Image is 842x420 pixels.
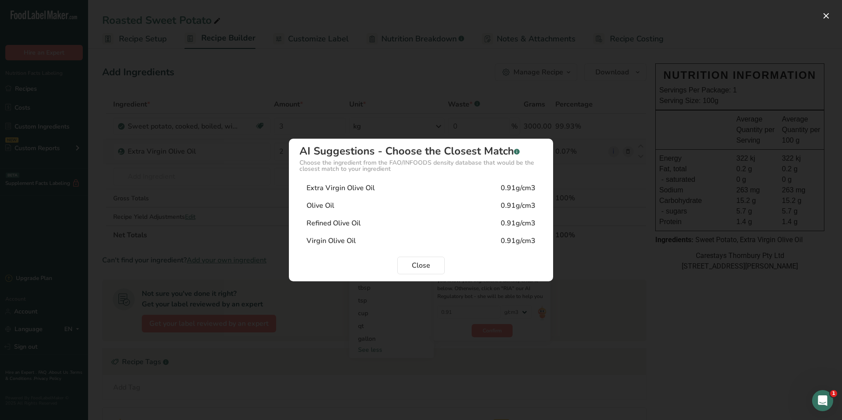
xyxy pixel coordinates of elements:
[501,183,535,193] div: 0.91g/cm3
[501,218,535,228] div: 0.91g/cm3
[299,160,543,172] div: Choose the ingredient from the FAO/INFOODS density database that would be the closest match to yo...
[397,257,445,274] button: Close
[830,390,837,397] span: 1
[412,260,430,271] span: Close
[299,146,543,156] div: AI Suggestions - Choose the Closest Match
[307,236,356,246] div: Virgin Olive Oil
[307,200,334,211] div: Olive Oil
[307,218,361,228] div: Refined Olive Oil
[307,183,375,193] div: Extra Virgin Olive Oil
[501,200,535,211] div: 0.91g/cm3
[812,390,833,411] iframe: Intercom live chat
[501,236,535,246] div: 0.91g/cm3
